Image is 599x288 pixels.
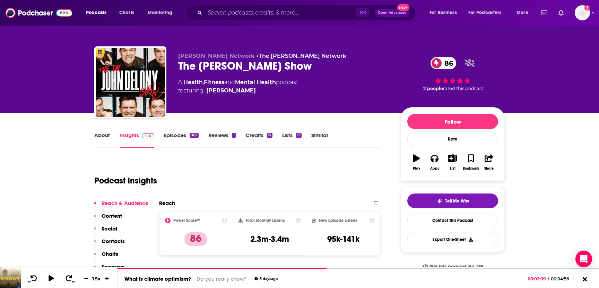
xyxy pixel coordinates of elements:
[143,7,181,18] button: open menu
[575,5,590,20] img: User Profile
[429,8,457,18] span: For Business
[413,166,420,171] div: Play
[184,232,207,246] p: 86
[192,5,422,21] div: Search podcasts, credits, & more...
[401,53,505,96] div: 86 2 peoplerated this podcast
[102,238,125,244] p: Contacts
[512,7,537,18] button: open menu
[102,200,148,206] p: Reach & Audience
[94,225,117,238] button: Social
[94,238,125,251] button: Contacts
[407,214,498,227] a: Contact This Podcast
[205,7,356,18] input: Search podcasts, credits, & more...
[425,7,466,18] button: open menu
[254,277,278,281] div: 5 days ago
[463,166,479,171] div: Bookmark
[232,133,235,138] div: 1
[94,200,148,213] button: Reach & Audience
[296,133,302,138] div: 13
[72,280,75,283] span: 30
[556,7,566,19] a: Show notifications dropdown
[27,274,40,283] button: 10
[203,79,204,85] span: ,
[81,7,115,18] button: open menu
[407,150,425,175] button: Play
[443,86,483,91] span: rated this podcast
[148,8,172,18] span: Monitoring
[356,8,369,17] span: ⌘ K
[96,48,165,117] img: The Dr. John Delony Show
[164,132,199,148] a: Episodes807
[124,276,191,282] a: What is climate optimism?
[311,132,328,148] a: Similar
[94,263,124,276] button: Sponsors
[516,8,528,18] span: More
[102,225,117,232] p: Social
[282,132,302,148] a: Lists13
[575,251,592,267] div: Open Intercom Messenger
[173,218,200,223] h2: Power Score™
[91,276,103,281] div: 1.5 x
[159,200,175,206] h2: Reach
[417,258,489,275] a: Get this podcast via API
[102,251,118,257] p: Charts
[407,114,498,129] button: Follow
[327,234,359,244] h3: 95k-141k
[245,218,285,223] h2: Total Monthly Listens
[378,11,407,15] span: Open Advanced
[423,86,443,91] span: 2 people
[119,8,134,18] span: Charts
[319,218,357,223] h2: New Episode Listens
[462,150,480,175] button: Bookmark
[178,87,298,95] span: featuring
[245,132,272,148] a: Credits17
[549,276,576,281] span: 00:04:56
[450,166,455,171] div: List
[120,132,154,148] a: InsightsPodchaser Pro
[444,150,462,175] button: List
[102,263,124,270] p: Sponsors
[407,193,498,208] button: tell me why sparkleTell Me Why
[250,234,289,244] h3: 2.3m-3.4m
[142,133,154,138] img: Podchaser Pro
[445,198,469,204] span: Tell Me Why
[183,79,203,85] a: Health
[430,166,439,171] div: Apps
[538,7,550,19] a: Show notifications dropdown
[429,264,483,270] span: Get this podcast via API
[407,132,498,146] div: Rate
[437,57,457,69] span: 86
[197,276,246,282] a: Do you really know?
[267,133,272,138] div: 17
[548,276,549,281] span: /
[224,79,235,85] span: and
[425,150,443,175] button: Apps
[584,5,590,11] svg: Add a profile image
[468,8,502,18] span: For Podcasters
[375,9,410,17] button: Open AdvancedNew
[206,87,256,95] a: Dr. John Delony
[575,5,590,20] span: Logged in as Rbaldwin
[94,132,110,148] a: About
[480,150,498,175] button: Share
[464,7,512,18] button: open menu
[484,166,494,171] div: Share
[190,133,199,138] div: 807
[94,175,157,186] h1: Podcast Insights
[204,79,224,85] a: Fitness
[208,132,235,148] a: Reviews1
[235,79,276,85] a: Mental Health
[178,78,298,95] div: A podcast
[102,213,122,219] p: Content
[115,7,138,18] a: Charts
[257,53,346,59] span: •
[6,6,72,19] a: Podchaser - Follow, Share and Rate Podcasts
[407,233,498,246] button: Export One-Sheet
[431,57,457,69] a: 86
[259,53,346,59] a: The [PERSON_NAME] Network
[178,53,255,59] span: [PERSON_NAME] Network
[397,4,409,11] span: New
[94,213,122,225] button: Content
[86,8,106,18] span: Podcasts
